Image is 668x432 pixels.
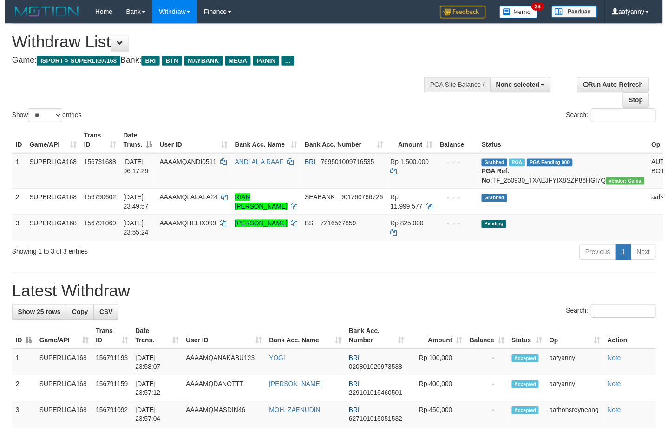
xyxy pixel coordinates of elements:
[7,57,436,66] h4: Game: Bank:
[392,223,425,230] span: Rp 825.000
[229,129,301,156] th: Bank Acc. Name: activate to sort column ascending
[31,381,88,408] td: SUPERLIGA168
[321,223,357,230] span: Copy 7216567859 to clipboard
[88,328,129,354] th: Trans ID: activate to sort column ascending
[549,354,608,381] td: aafyanny
[21,156,77,192] td: SUPERLIGA168
[7,5,78,19] img: MOTION_logo.png
[21,218,77,244] td: SUPERLIGA168
[502,6,541,19] img: Button%20Memo.svg
[549,328,608,354] th: Op: activate to sort column ascending
[620,248,636,264] a: 1
[268,412,320,420] a: MOH. ZAENUDIN
[62,309,90,325] a: Copy
[409,381,468,408] td: Rp 400,000
[7,110,78,124] label: Show entries
[223,57,250,67] span: MEGA
[90,309,115,325] a: CSV
[21,191,77,218] td: SUPERLIGA168
[499,82,543,90] span: None selected
[349,386,360,393] span: BRI
[233,161,282,168] a: ANDI AL A RAAF
[7,328,31,354] th: ID: activate to sort column descending
[182,57,221,67] span: MAYBANK
[628,94,654,110] a: Stop
[388,129,438,156] th: Amount: activate to sort column ascending
[157,223,215,230] span: AAAAMQHELIX999
[7,156,21,192] td: 1
[468,381,511,408] td: -
[77,129,117,156] th: Trans ID: activate to sort column ascending
[409,354,468,381] td: Rp 100,000
[612,360,626,367] a: Note
[88,354,129,381] td: 156791193
[515,386,543,394] span: Accepted
[535,2,547,11] span: 34
[31,328,88,354] th: Game/API: activate to sort column ascending
[392,161,431,168] span: Rp 1.500.000
[129,381,180,408] td: [DATE] 23:57:12
[7,218,21,244] td: 3
[346,328,409,354] th: Bank Acc. Number: activate to sort column ascending
[68,313,84,321] span: Copy
[480,129,653,156] th: Status
[349,369,404,376] span: Copy 020801020973538 to clipboard
[96,313,109,321] span: CSV
[392,196,424,213] span: Rp 11.999.577
[468,328,511,354] th: Balance: activate to sort column ascending
[233,196,287,213] a: RIAN [PERSON_NAME]
[120,196,146,213] span: [DATE] 23:49:57
[180,354,265,381] td: AAAAMQANAKABU123
[268,360,284,367] a: YOGI
[23,110,58,124] select: Showentries
[512,161,528,169] span: Marked by aafromsomean
[233,223,287,230] a: [PERSON_NAME]
[480,156,653,192] td: TF_250930_TXAEJFYIX8SZP86HGI7Q
[301,129,387,156] th: Bank Acc. Number: activate to sort column ascending
[555,6,602,18] img: panduan.png
[7,129,21,156] th: ID
[610,180,649,188] span: Vendor URL: https://trx31.1velocity.biz
[549,381,608,408] td: aafyanny
[7,354,31,381] td: 1
[484,161,510,169] span: Grabbed
[159,57,180,67] span: BTN
[7,286,661,305] h1: Latest Withdraw
[608,328,661,354] th: Action
[570,309,661,323] label: Search:
[441,196,477,205] div: - - -
[304,196,335,204] span: SEABANK
[80,223,113,230] span: 156791069
[349,395,404,403] span: Copy 229101015460501 to clipboard
[635,248,661,264] a: Next
[442,6,488,19] img: Feedback.jpg
[281,57,293,67] span: ...
[595,309,661,323] input: Search:
[264,328,345,354] th: Bank Acc. Name: activate to sort column ascending
[7,247,271,260] div: Showing 1 to 3 of 3 entries
[511,328,549,354] th: Status: activate to sort column ascending
[129,354,180,381] td: [DATE] 23:58:07
[349,360,360,367] span: BRI
[7,191,21,218] td: 2
[583,248,621,264] a: Previous
[484,170,512,187] b: PGA Ref. No:
[341,196,384,204] span: Copy 901760766726 to clipboard
[581,78,654,94] a: Run Auto-Refresh
[88,381,129,408] td: 156791159
[570,110,661,124] label: Search:
[349,422,404,429] span: Copy 627101015051532 to clipboard
[157,196,216,204] span: AAAAMQLALALA24
[484,223,509,231] span: Pending
[530,161,576,169] span: PGA Pending
[268,386,321,393] a: [PERSON_NAME]
[80,161,113,168] span: 156731688
[612,412,626,420] a: Note
[31,354,88,381] td: SUPERLIGA168
[120,223,146,240] span: [DATE] 23:55:24
[409,328,468,354] th: Amount: activate to sort column ascending
[304,223,315,230] span: BSI
[7,381,31,408] td: 2
[484,197,510,205] span: Grabbed
[80,196,113,204] span: 156790602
